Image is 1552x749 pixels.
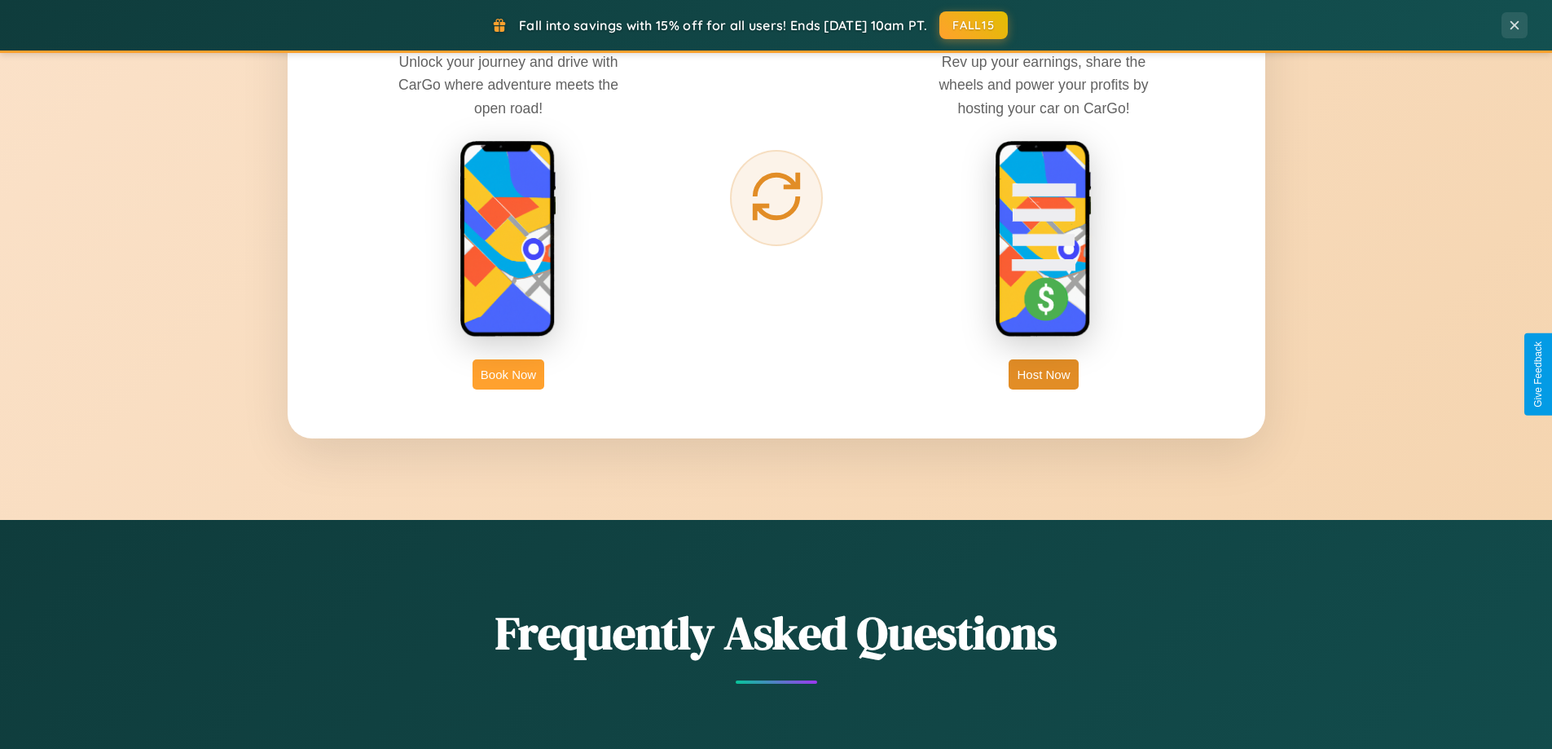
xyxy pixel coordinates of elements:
span: Fall into savings with 15% off for all users! Ends [DATE] 10am PT. [519,17,927,33]
img: rent phone [459,140,557,339]
h2: Frequently Asked Questions [288,601,1265,664]
button: Book Now [473,359,544,390]
p: Unlock your journey and drive with CarGo where adventure meets the open road! [386,51,631,119]
p: Rev up your earnings, share the wheels and power your profits by hosting your car on CarGo! [921,51,1166,119]
button: FALL15 [939,11,1008,39]
img: host phone [995,140,1093,339]
button: Host Now [1009,359,1078,390]
div: Give Feedback [1532,341,1544,408]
